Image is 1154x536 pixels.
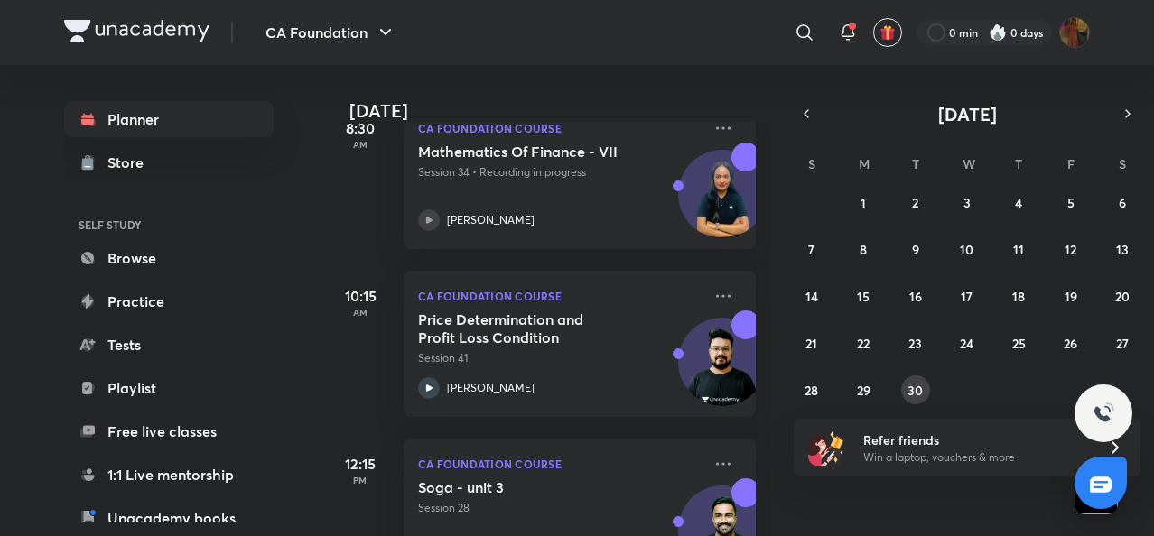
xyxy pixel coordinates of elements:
[901,328,930,357] button: September 23, 2025
[1004,282,1033,310] button: September 18, 2025
[805,382,818,399] abbr: September 28, 2025
[953,235,982,263] button: September 10, 2025
[849,282,878,310] button: September 15, 2025
[901,282,930,310] button: September 16, 2025
[863,430,1085,449] h6: Refer friends
[64,283,274,319] a: Practice
[447,212,535,228] p: [PERSON_NAME]
[849,328,878,357] button: September 22, 2025
[797,235,826,263] button: September 7, 2025
[64,413,274,449] a: Free live classes
[849,235,878,263] button: September 8, 2025
[1116,335,1129,352] abbr: September 27, 2025
[324,117,396,139] h5: 8:30
[1065,241,1076,258] abbr: September 12, 2025
[418,310,643,347] h5: Price Determination and Profit Loss Condition
[64,144,274,180] a: Store
[1108,235,1137,263] button: September 13, 2025
[857,382,870,399] abbr: September 29, 2025
[64,457,274,493] a: 1:1 Live mentorship
[1012,288,1025,305] abbr: September 18, 2025
[447,380,535,396] p: [PERSON_NAME]
[418,478,643,496] h5: Soga - unit 3
[857,288,870,305] abbr: September 15, 2025
[418,453,702,475] p: CA Foundation Course
[324,307,396,318] p: AM
[908,335,922,352] abbr: September 23, 2025
[912,155,919,172] abbr: Tuesday
[859,155,870,172] abbr: Monday
[418,143,643,161] h5: Mathematics Of Finance - VII
[1116,241,1129,258] abbr: September 13, 2025
[1056,188,1085,217] button: September 5, 2025
[1056,328,1085,357] button: September 26, 2025
[418,285,702,307] p: CA Foundation Course
[849,375,878,404] button: September 29, 2025
[1015,194,1022,211] abbr: September 4, 2025
[418,350,702,366] p: Session 41
[805,335,817,352] abbr: September 21, 2025
[819,101,1115,126] button: [DATE]
[418,500,702,516] p: Session 28
[64,327,274,363] a: Tests
[1067,194,1075,211] abbr: September 5, 2025
[963,194,971,211] abbr: September 3, 2025
[1012,335,1026,352] abbr: September 25, 2025
[349,100,774,122] h4: [DATE]
[808,241,814,258] abbr: September 7, 2025
[324,475,396,485] p: PM
[805,288,818,305] abbr: September 14, 2025
[989,23,1007,42] img: streak
[961,288,973,305] abbr: September 17, 2025
[960,241,973,258] abbr: September 10, 2025
[1119,194,1126,211] abbr: September 6, 2025
[418,117,702,139] p: CA Foundation Course
[953,282,982,310] button: September 17, 2025
[324,285,396,307] h5: 10:15
[1004,235,1033,263] button: September 11, 2025
[909,288,922,305] abbr: September 16, 2025
[857,335,870,352] abbr: September 22, 2025
[953,328,982,357] button: September 24, 2025
[873,18,902,47] button: avatar
[64,20,209,42] img: Company Logo
[64,209,274,240] h6: SELF STUDY
[107,152,154,173] div: Store
[861,194,866,211] abbr: September 1, 2025
[64,20,209,46] a: Company Logo
[808,430,844,466] img: referral
[1108,282,1137,310] button: September 20, 2025
[679,160,766,246] img: Avatar
[1093,402,1114,424] img: ttu
[1115,288,1130,305] abbr: September 20, 2025
[901,188,930,217] button: September 2, 2025
[963,155,975,172] abbr: Wednesday
[797,375,826,404] button: September 28, 2025
[1065,288,1077,305] abbr: September 19, 2025
[418,164,702,180] p: Session 34 • Recording in progress
[953,188,982,217] button: September 3, 2025
[64,370,274,406] a: Playlist
[863,449,1085,466] p: Win a laptop, vouchers & more
[324,139,396,150] p: AM
[797,282,826,310] button: September 14, 2025
[901,235,930,263] button: September 9, 2025
[860,241,867,258] abbr: September 8, 2025
[1015,155,1022,172] abbr: Thursday
[808,155,815,172] abbr: Sunday
[1108,328,1137,357] button: September 27, 2025
[64,101,274,137] a: Planner
[912,241,919,258] abbr: September 9, 2025
[324,453,396,475] h5: 12:15
[64,500,274,536] a: Unacademy books
[1108,188,1137,217] button: September 6, 2025
[1067,155,1075,172] abbr: Friday
[938,102,997,126] span: [DATE]
[912,194,918,211] abbr: September 2, 2025
[901,375,930,404] button: September 30, 2025
[1004,328,1033,357] button: September 25, 2025
[849,188,878,217] button: September 1, 2025
[960,335,973,352] abbr: September 24, 2025
[1119,155,1126,172] abbr: Saturday
[879,24,896,41] img: avatar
